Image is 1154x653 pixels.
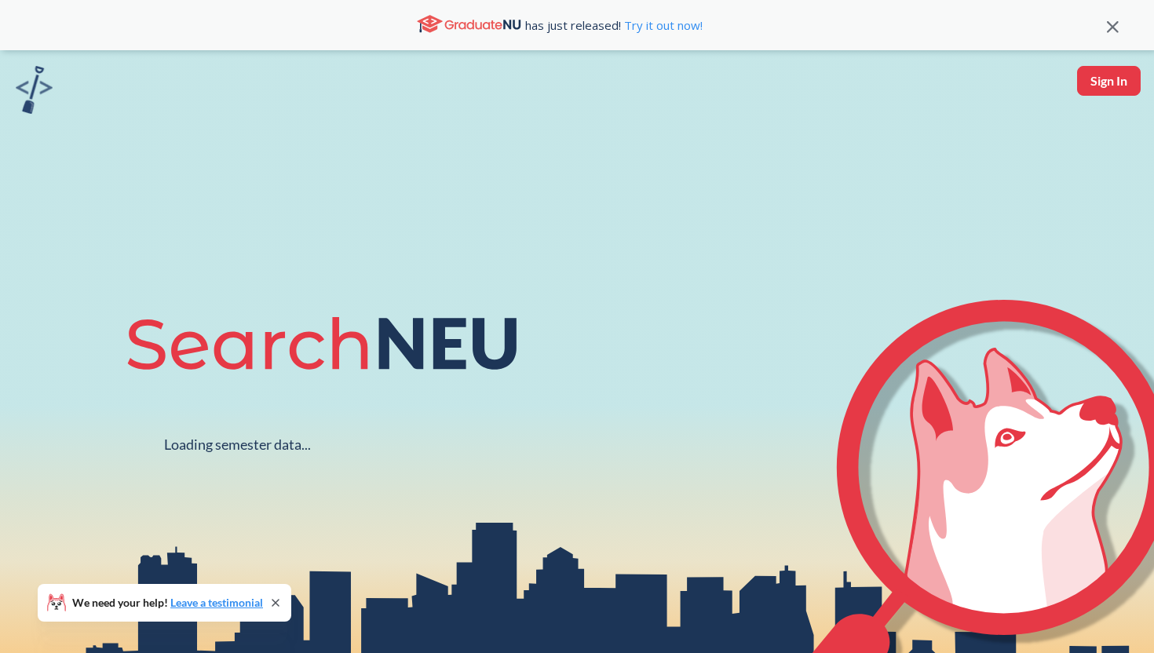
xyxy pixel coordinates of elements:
[164,436,311,454] div: Loading semester data...
[621,17,703,33] a: Try it out now!
[1077,66,1141,96] button: Sign In
[170,596,263,609] a: Leave a testimonial
[72,597,263,608] span: We need your help!
[16,66,53,114] img: sandbox logo
[525,16,703,34] span: has just released!
[16,66,53,119] a: sandbox logo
